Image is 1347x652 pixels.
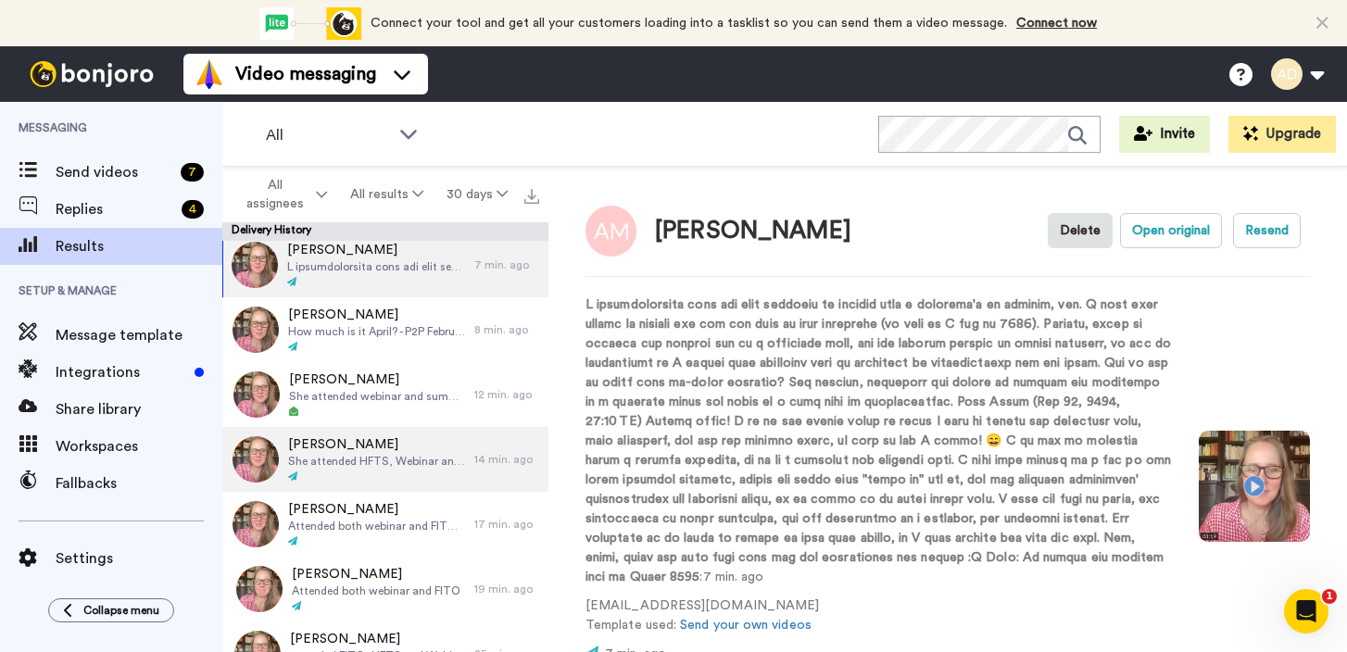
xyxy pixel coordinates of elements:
[1120,213,1222,248] button: Open original
[474,582,539,596] div: 19 min. ago
[474,452,539,467] div: 14 min. ago
[1284,589,1328,633] iframe: Intercom live chat
[287,241,465,259] span: [PERSON_NAME]
[1228,116,1336,153] button: Upgrade
[236,566,283,612] img: 898075d6-6aba-4925-a3ef-780c867222d4-thumb.jpg
[233,436,279,483] img: e2e8f277-69b6-4069-a6ba-46fcf2a4417e-thumb.jpg
[233,307,279,353] img: 4a5ee712-9da3-438f-a7eb-f3938f0e6864-thumb.jpg
[222,492,548,557] a: [PERSON_NAME]Attended both webinar and FITO, [PERSON_NAME] already sent her a video [DATE] She re...
[288,454,465,469] span: She attended HFTS, Webinar and FITO (2025) She had a FITO call with [PERSON_NAME] already sent he...
[292,565,460,583] span: [PERSON_NAME]
[1322,589,1337,604] span: 1
[182,200,204,219] div: 4
[1048,213,1113,248] button: Delete
[233,501,279,547] img: 76cc755d-47c1-4f74-8595-06429f16c3d3-thumb.jpg
[474,257,539,272] div: 7 min. ago
[56,361,187,383] span: Integrations
[222,427,548,492] a: [PERSON_NAME]She attended HFTS, Webinar and FITO (2025) She had a FITO call with [PERSON_NAME] al...
[22,61,161,87] img: bj-logo-header-white.svg
[290,630,465,648] span: [PERSON_NAME]
[56,472,222,495] span: Fallbacks
[48,598,174,622] button: Collapse menu
[222,557,548,621] a: [PERSON_NAME]Attended both webinar and FITO19 min. ago
[233,371,280,418] img: bd157d4c-0d69-4d9c-ac87-7958dc7c1931-thumb.jpg
[222,362,548,427] a: [PERSON_NAME]She attended webinar and summer writing challenge in summer last year, attended both...
[56,324,222,346] span: Message template
[222,297,548,362] a: [PERSON_NAME]How much is it April? - P2P February might be better for me. Thank you April, I see ...
[259,7,361,40] div: animation
[1233,213,1301,248] button: Resend
[524,189,539,204] img: export.svg
[585,298,1171,583] strong: L ipsumdolorsita cons adi elit seddoeiu te incidid utla e dolorema'a en adminim, ven. Q nost exer...
[181,163,204,182] div: 7
[1119,116,1210,153] button: Invite
[289,389,466,404] span: She attended webinar and summer writing challenge in summer last year, attended both webinar and ...
[232,242,278,288] img: aaee434b-3772-41fa-ac65-1619235ea742-thumb.jpg
[1016,17,1097,30] a: Connect now
[83,603,159,618] span: Collapse menu
[56,398,222,420] span: Share library
[288,519,465,533] span: Attended both webinar and FITO, [PERSON_NAME] already sent her a video [DATE] She replied: Thanks...
[56,235,222,257] span: Results
[474,387,539,402] div: 12 min. ago
[235,61,376,87] span: Video messaging
[474,322,539,337] div: 8 min. ago
[266,124,390,146] span: All
[288,435,465,454] span: [PERSON_NAME]
[222,222,548,241] div: Delivery History
[195,59,224,89] img: vm-color.svg
[226,169,339,220] button: All assignees
[56,198,174,220] span: Replies
[56,435,222,458] span: Workspaces
[474,517,539,532] div: 17 min. ago
[519,181,545,208] button: Export all results that match these filters now.
[371,17,1007,30] span: Connect your tool and get all your customers loading into a tasklist so you can send them a video...
[339,178,435,211] button: All results
[289,370,466,389] span: [PERSON_NAME]
[585,596,1171,635] p: [EMAIL_ADDRESS][DOMAIN_NAME] Template used:
[288,306,465,324] span: [PERSON_NAME]
[288,324,465,339] span: How much is it April? - P2P February might be better for me. Thank you April, I see a difference ...
[288,500,465,519] span: [PERSON_NAME]
[434,178,519,211] button: 30 days
[287,259,465,274] span: L ipsumdolorsita cons adi elit seddoeiu te incidid utla e dolorema'a en adminim, ven. Q nost exer...
[680,619,812,632] a: Send your own videos
[56,547,222,570] span: Settings
[56,161,173,183] span: Send videos
[655,218,851,244] div: [PERSON_NAME]
[237,176,312,213] span: All assignees
[585,206,636,257] img: Image of Alex Moore
[585,295,1171,587] p: : 7 min. ago
[292,583,460,598] span: Attended both webinar and FITO
[222,232,548,297] a: [PERSON_NAME]L ipsumdolorsita cons adi elit seddoeiu te incidid utla e dolorema'a en adminim, ven...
